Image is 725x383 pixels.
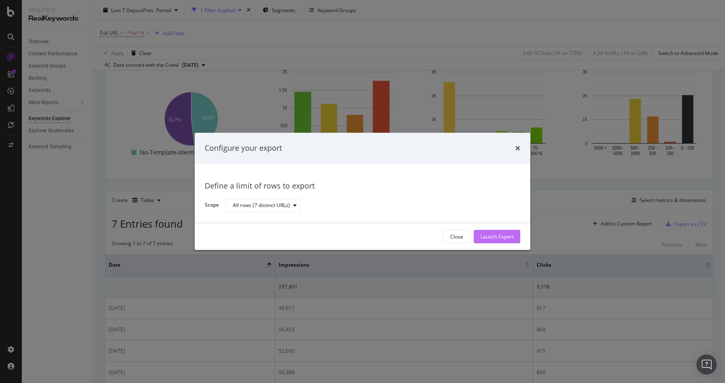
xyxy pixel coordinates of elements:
button: All rows (7 distinct URLs) [226,199,300,212]
div: modal [195,133,530,250]
div: Close [450,233,463,240]
div: times [515,143,520,154]
label: Scope [205,202,219,211]
div: Configure your export [205,143,282,154]
div: Open Intercom Messenger [696,354,717,375]
div: All rows (7 distinct URLs) [233,203,290,208]
div: Define a limit of rows to export [205,181,520,191]
button: Launch Export [474,230,520,244]
button: Close [443,230,470,244]
div: Launch Export [480,233,514,240]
